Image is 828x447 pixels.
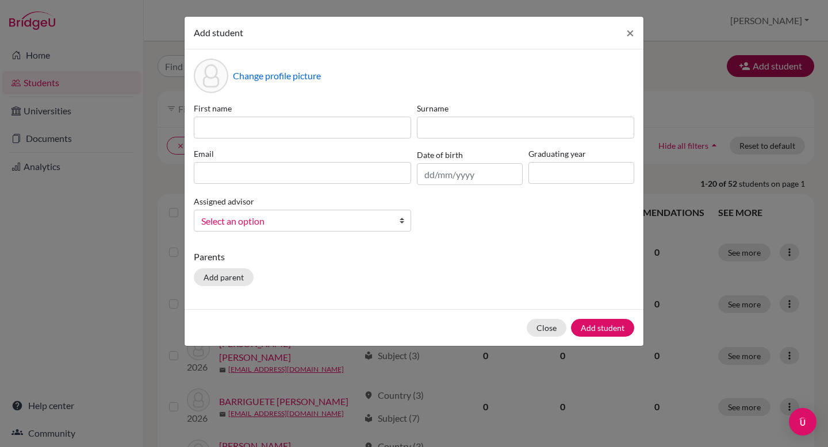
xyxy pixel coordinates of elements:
[194,59,228,93] div: Profile picture
[194,268,254,286] button: Add parent
[417,163,523,185] input: dd/mm/yyyy
[194,250,634,264] p: Parents
[528,148,634,160] label: Graduating year
[194,102,411,114] label: First name
[789,408,816,436] div: Open Intercom Messenger
[571,319,634,337] button: Add student
[194,27,243,38] span: Add student
[617,17,643,49] button: Close
[626,24,634,41] span: ×
[417,149,463,161] label: Date of birth
[194,148,411,160] label: Email
[201,214,389,229] span: Select an option
[417,102,634,114] label: Surname
[194,195,254,207] label: Assigned advisor
[527,319,566,337] button: Close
